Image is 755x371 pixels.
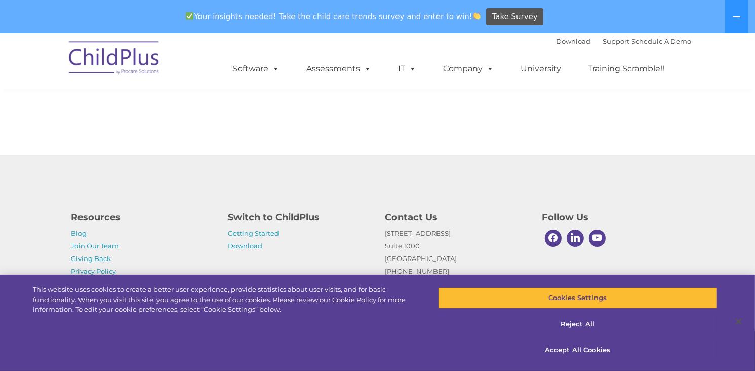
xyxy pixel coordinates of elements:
[385,227,527,290] p: [STREET_ADDRESS] Suite 1000 [GEOGRAPHIC_DATA] [PHONE_NUMBER]
[141,108,184,116] span: Phone number
[564,227,586,249] a: Linkedin
[492,8,538,26] span: Take Survey
[542,210,684,225] h4: Follow Us
[486,8,543,26] a: Take Survey
[438,340,718,361] button: Accept All Cookies
[473,12,481,20] img: 👏
[228,229,280,237] a: Getting Started
[228,242,263,250] a: Download
[223,59,290,79] a: Software
[141,67,172,75] span: Last name
[71,267,116,275] a: Privacy Policy
[71,229,87,237] a: Blog
[438,287,718,309] button: Cookies Settings
[557,37,591,45] a: Download
[385,210,527,225] h4: Contact Us
[71,210,213,225] h4: Resources
[542,227,565,249] a: Facebook
[228,210,370,225] h4: Switch to ChildPlus
[297,59,382,79] a: Assessments
[33,285,415,315] div: This website uses cookies to create a better user experience, provide statistics about user visit...
[71,242,120,250] a: Join Our Team
[728,311,750,333] button: Close
[511,59,572,79] a: University
[186,12,193,20] img: ✅
[64,34,165,85] img: ChildPlus by Procare Solutions
[438,314,718,335] button: Reject All
[632,37,692,45] a: Schedule A Demo
[603,37,630,45] a: Support
[557,37,692,45] font: |
[388,59,427,79] a: IT
[586,227,609,249] a: Youtube
[71,254,111,263] a: Giving Back
[182,7,485,26] span: Your insights needed! Take the child care trends survey and enter to win!
[433,59,504,79] a: Company
[578,59,675,79] a: Training Scramble!!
